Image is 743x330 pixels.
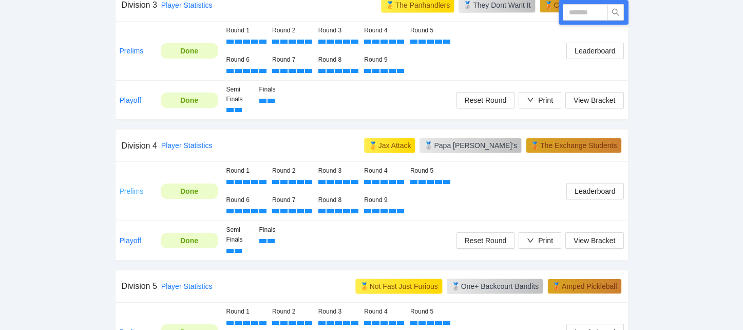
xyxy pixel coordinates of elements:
[364,195,402,205] div: Round 9
[161,282,213,290] a: Player Statistics
[226,85,251,104] div: Semi Finals
[226,55,264,65] div: Round 6
[566,183,623,199] button: Leaderboard
[318,26,356,35] div: Round 3
[272,166,310,176] div: Round 2
[575,186,615,197] span: Leaderboard
[607,4,624,21] button: search
[168,235,211,246] div: Done
[120,236,142,245] a: Playoff
[424,140,433,151] div: 🥈
[527,237,534,244] span: down
[538,235,553,246] div: Print
[120,47,144,55] a: Prelims
[226,166,264,176] div: Round 1
[226,26,264,35] div: Round 1
[226,307,264,317] div: Round 1
[575,45,615,57] span: Leaderboard
[272,55,310,65] div: Round 7
[120,187,144,195] a: Prelims
[451,281,460,291] div: 🥈
[519,92,561,108] button: Print
[122,280,157,292] div: Division 5
[318,195,356,205] div: Round 8
[574,95,615,106] span: View Bracket
[465,95,507,106] span: Reset Round
[364,55,402,65] div: Round 9
[161,141,213,150] a: Player Statistics
[465,235,507,246] span: Reset Round
[318,55,356,65] div: Round 8
[566,43,623,59] button: Leaderboard
[608,8,623,16] span: search
[456,232,515,249] button: Reset Round
[120,96,142,104] a: Playoff
[527,96,534,103] span: down
[168,95,211,106] div: Done
[540,140,617,151] div: The Exchange Students
[565,232,623,249] button: View Bracket
[410,26,448,35] div: Round 5
[552,281,561,291] div: 🥉
[259,85,284,95] div: Finals
[272,26,310,35] div: Round 2
[364,26,402,35] div: Round 4
[378,140,411,151] div: Jax Attack
[530,140,539,151] div: 🥉
[519,232,561,249] button: Print
[168,45,211,57] div: Done
[259,225,284,235] div: Finals
[461,281,539,291] div: One+ Backcourt Bandits
[410,166,448,176] div: Round 5
[364,166,402,176] div: Round 4
[161,1,213,9] a: Player Statistics
[369,140,377,151] div: 🥇
[318,307,356,317] div: Round 3
[168,186,211,197] div: Done
[410,307,448,317] div: Round 5
[434,140,517,151] div: Papa [PERSON_NAME]’s
[360,281,369,291] div: 🥇
[456,92,515,108] button: Reset Round
[562,281,617,291] div: Amped Pickleball
[364,307,402,317] div: Round 4
[318,166,356,176] div: Round 3
[272,307,310,317] div: Round 2
[574,235,615,246] span: View Bracket
[122,139,157,152] div: Division 4
[370,281,438,291] div: Not Fast Just Furious
[272,195,310,205] div: Round 7
[565,92,623,108] button: View Bracket
[538,95,553,106] div: Print
[226,195,264,205] div: Round 6
[226,225,251,245] div: Semi Finals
